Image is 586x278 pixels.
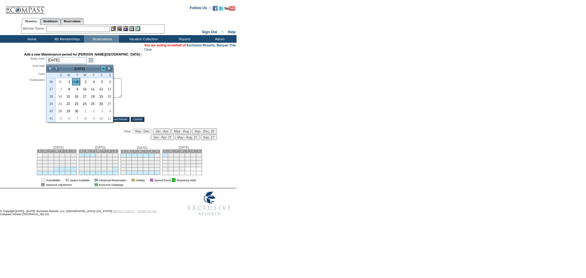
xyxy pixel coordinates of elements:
td: 11 [60,157,65,161]
td: 21 [149,164,154,168]
td: Tuesday, September 02, 2025 [72,78,80,85]
td: Friday, October 03, 2025 [96,107,105,115]
td: W [54,150,59,153]
td: F [190,150,196,153]
a: Follow us on Twitter [219,8,223,11]
td: 5 [137,157,143,161]
div: Explanation: [24,78,45,113]
a: 1 [81,108,88,114]
td: 19 [65,161,71,164]
a: 3 [81,78,88,85]
td: 13 [196,157,202,161]
a: 2 [89,108,96,114]
img: Subscribe to our YouTube Channel [224,6,235,11]
td: 15 [96,161,101,164]
img: Reservations [129,26,134,31]
td: 28 [90,167,96,171]
td: Home [14,35,49,43]
a: 21 [56,100,63,107]
a: 19 [97,93,104,100]
td: Sunday, August 31, 2025 [56,78,64,85]
td: Monday, September 08, 2025 [64,85,72,93]
td: Wednesday, September 03, 2025 [80,78,89,85]
span: You are acting on behalf of: [144,43,236,47]
a: Subscribe to our YouTube Channel [224,8,235,11]
td: M [126,150,132,153]
td: 26 [190,164,196,167]
td: S [37,150,42,153]
td: Friday, September 12, 2025 [96,85,105,93]
td: T [101,150,107,153]
td: 10 [126,161,132,164]
td: Monday, September 01, 2025 [64,78,72,85]
td: 20 [84,164,90,167]
td: 4 [60,153,65,157]
td: T [60,150,65,153]
td: 4 [185,153,190,157]
div: End Date: [24,64,45,71]
td: 23 [174,164,179,167]
td: 20 [71,161,76,164]
td: 16 [174,161,179,164]
a: 8 [64,86,72,92]
td: Wednesday, October 01, 2025 [80,107,89,115]
img: b_calculator.gif [135,26,140,31]
td: Tuesday, September 30, 2025 [72,107,80,115]
a: 28 [56,108,63,114]
td: 31 [179,167,185,171]
a: 31 [56,78,63,85]
td: 10 [107,157,112,161]
a: 24 [81,100,88,107]
td: 15 [168,161,173,164]
div: Begin Date: [24,57,45,63]
th: 41 [46,115,56,122]
a: 5 [56,115,63,122]
td: 5 [79,157,84,161]
td: Tuesday, September 09, 2025 [72,85,80,93]
a: 7 [72,115,80,122]
a: Reservations [61,18,84,24]
td: 3 [126,157,132,161]
img: i.gif [61,179,64,182]
td: S [79,150,84,153]
td: 27 [196,164,202,167]
th: Tuesday [72,73,80,78]
th: 38 [46,93,56,100]
td: 17 [54,161,59,164]
td: Tuesday, September 16, 2025 [72,93,80,100]
a: << [47,66,53,72]
td: M [168,150,173,153]
td: 28 [162,167,168,171]
td: 17 [126,164,132,168]
a: 16 [72,93,80,100]
td: 17 [179,161,185,164]
a: 10 [97,115,104,122]
td: T [132,150,137,153]
td: 28 [37,167,42,171]
td: 12 [79,161,84,164]
th: 40 [46,107,56,115]
td: 8 [154,157,160,161]
td: Monday, October 06, 2025 [64,115,72,122]
td: Tuesday, September 23, 2025 [72,100,80,107]
td: 14 [37,161,42,164]
a: Members [22,18,41,25]
td: 14 [90,161,96,164]
a: 6 [64,115,72,122]
a: 30 [72,108,80,114]
td: 20 [196,161,202,164]
td: 30 [48,167,54,171]
td: Tuesday, October 07, 2025 [72,115,80,122]
td: Saturday, September 06, 2025 [105,78,113,85]
a: 5 [97,78,104,85]
img: i.gif [127,179,130,182]
th: Saturday [105,73,113,78]
img: b_edit.gif [111,26,116,31]
td: T [90,150,96,153]
td: 16 [121,164,126,168]
td: 10 [179,157,185,161]
a: 13 [105,86,113,92]
td: 21 [90,164,96,167]
td: 12 [190,157,196,161]
td: Thursday, October 09, 2025 [88,115,96,122]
